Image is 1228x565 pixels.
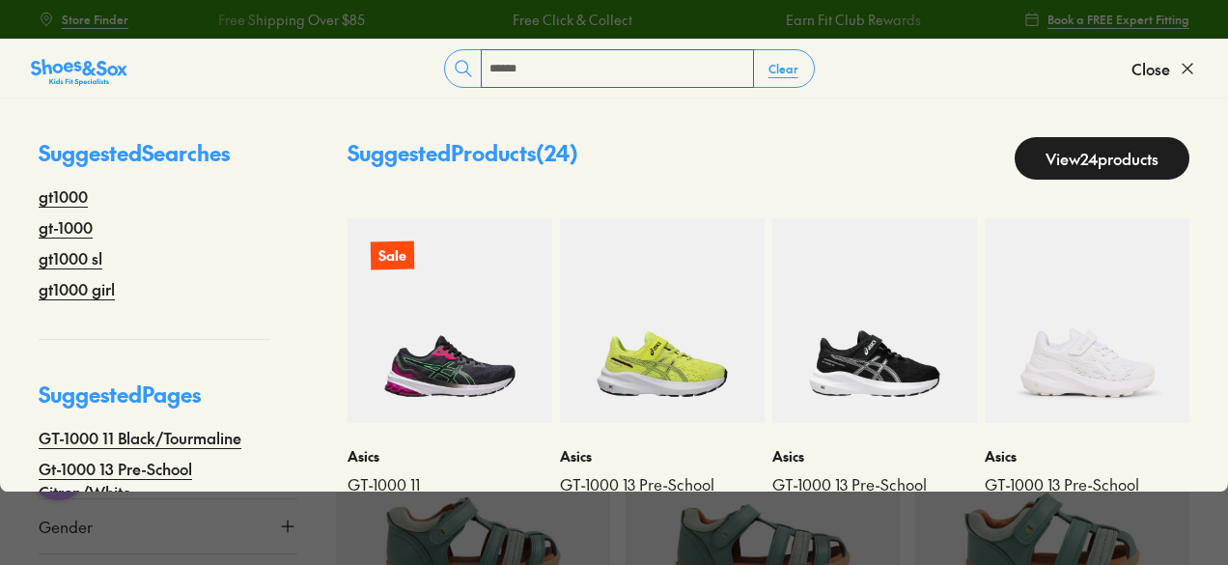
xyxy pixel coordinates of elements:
a: GT-1000 13 Pre-School [985,474,1189,495]
a: GT-1000 13 Pre-School [560,474,765,495]
a: GT-1000 11 [348,474,552,495]
span: Store Finder [62,11,128,28]
p: Sale [371,241,414,270]
a: Free Shipping Over $85 [218,10,365,30]
button: Gorgias live chat [10,7,68,65]
span: Book a FREE Expert Fitting [1047,11,1189,28]
p: Asics [772,446,977,466]
a: Earn Fit Club Rewards [785,10,920,30]
button: Gender [39,499,297,553]
button: Clear [753,51,814,86]
span: ( 24 ) [536,138,578,167]
img: SNS_Logo_Responsive.svg [31,57,127,88]
p: Asics [985,446,1189,466]
p: Suggested Searches [39,137,270,184]
a: Store Finder [39,2,128,37]
a: Free Click & Collect [513,10,632,30]
a: gt1000 [39,184,88,208]
a: GT-1000 11 Black/Tourmaline [39,426,241,449]
a: Gt-1000 13 Pre-School Citron/White [39,457,270,503]
a: gt1000 girl [39,277,115,300]
p: Suggested Pages [39,379,270,426]
p: Asics [348,446,552,466]
span: Close [1131,57,1170,80]
a: View24products [1015,137,1189,180]
a: Shoes &amp; Sox [31,53,127,84]
p: Asics [560,446,765,466]
a: Book a FREE Expert Fitting [1024,2,1189,37]
a: gt-1000 [39,215,93,239]
a: Sale [348,218,552,423]
span: Gender [39,515,93,538]
a: GT-1000 13 Pre-School [772,474,977,495]
a: gt1000 sl [39,246,102,269]
p: Suggested Products [348,137,578,180]
button: Close [1131,47,1197,90]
